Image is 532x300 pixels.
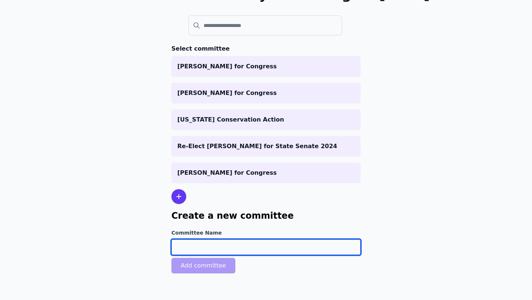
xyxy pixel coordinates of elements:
[177,62,355,71] p: [PERSON_NAME] for Congress
[177,89,355,98] p: [PERSON_NAME] for Congress
[171,136,361,157] a: Re-Elect [PERSON_NAME] for State Senate 2024
[171,229,361,236] label: Committee Name
[171,56,361,77] a: [PERSON_NAME] for Congress
[177,115,355,124] p: [US_STATE] Conservation Action
[171,83,361,103] a: [PERSON_NAME] for Congress
[171,109,361,130] a: [US_STATE] Conservation Action
[171,210,361,222] h1: Create a new committee
[177,168,355,177] p: [PERSON_NAME] for Congress
[171,44,361,53] h3: Select committee
[177,142,355,151] p: Re-Elect [PERSON_NAME] for State Senate 2024
[171,163,361,183] a: [PERSON_NAME] for Congress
